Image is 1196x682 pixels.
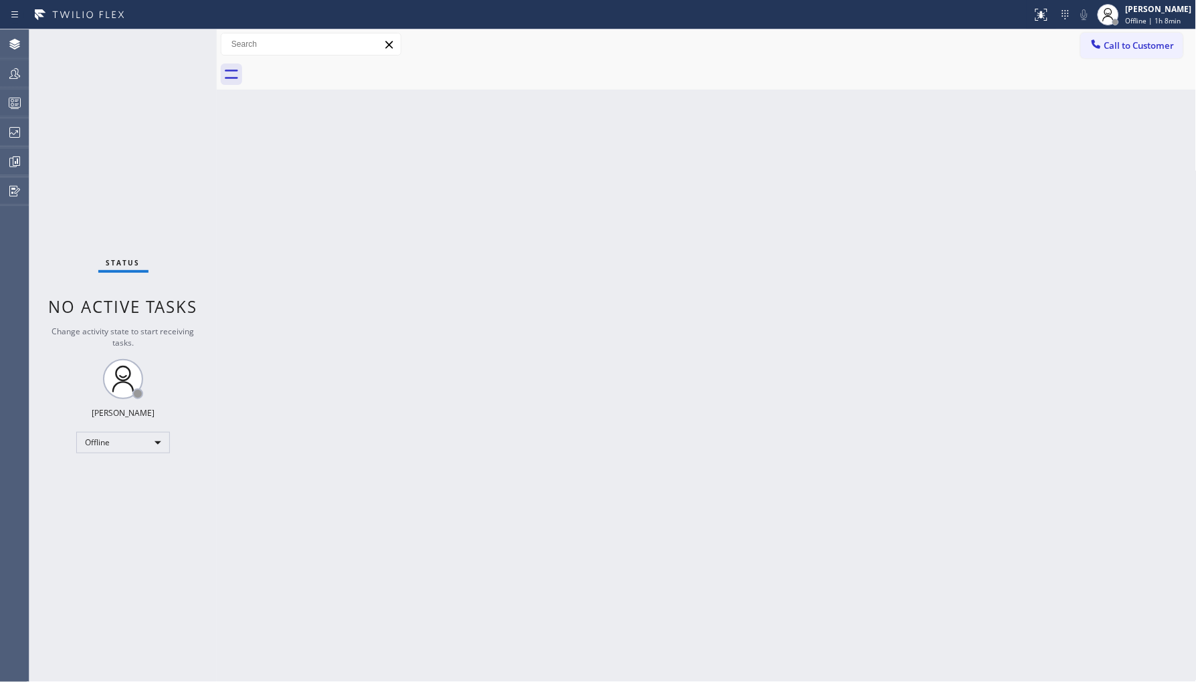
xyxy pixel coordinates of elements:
span: Offline | 1h 8min [1126,16,1181,25]
input: Search [221,33,401,55]
span: Call to Customer [1104,39,1175,51]
button: Call to Customer [1081,33,1183,58]
span: Change activity state to start receiving tasks. [52,326,195,348]
span: Status [106,258,140,267]
div: [PERSON_NAME] [92,407,155,419]
div: Offline [76,432,170,453]
button: Mute [1075,5,1094,24]
div: [PERSON_NAME] [1126,3,1192,15]
span: No active tasks [49,296,198,318]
